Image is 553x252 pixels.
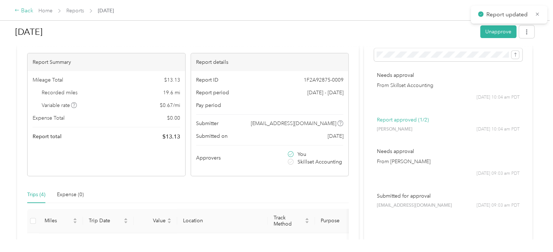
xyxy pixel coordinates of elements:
th: Location [177,209,268,233]
p: Submitted for approval [377,192,520,200]
div: Back [14,7,33,15]
span: Skillset Accounting [298,158,342,166]
span: You [298,150,306,158]
span: Purpose [321,218,358,224]
span: $ 13.13 [164,76,180,84]
iframe: Everlance-gr Chat Button Frame [512,211,553,252]
th: Value [134,209,177,233]
div: Expense (0) [57,191,84,199]
span: caret-down [305,220,309,224]
a: Home [38,8,53,14]
span: caret-down [124,220,128,224]
span: [EMAIL_ADDRESS][DOMAIN_NAME] [251,120,336,127]
span: $ 0.67 / mi [160,102,180,109]
span: 1F2A92875-0009 [303,76,343,84]
div: Trips (4) [27,191,45,199]
span: caret-down [73,220,77,224]
div: Report Summary [28,53,185,71]
p: Needs approval [377,148,520,155]
h1: Sep 2025 [15,23,475,41]
span: caret-up [124,217,128,221]
span: Value [140,218,166,224]
th: Miles [39,209,83,233]
span: Variable rate [42,102,77,109]
span: Pay period [196,102,221,109]
span: Report period [196,89,229,96]
span: [PERSON_NAME] [377,126,412,133]
span: Submitted on [196,132,228,140]
span: $ 0.00 [167,114,180,122]
span: Expense Total [33,114,65,122]
span: caret-down [167,220,171,224]
p: From [PERSON_NAME] [377,158,520,165]
a: Reports [66,8,84,14]
span: [DATE] 09:03 am PDT [477,170,520,177]
span: Miles [45,218,71,224]
span: $ 13.13 [162,132,180,141]
p: Report approved (1/2) [377,116,520,124]
span: Approvers [196,154,221,162]
span: [DATE] - [DATE] [307,89,343,96]
span: [DATE] 10:04 am PDT [477,94,520,101]
button: Unapprove [480,25,516,38]
span: caret-up [73,217,77,221]
span: [EMAIL_ADDRESS][DOMAIN_NAME] [377,202,452,209]
span: caret-up [167,217,171,221]
span: [DATE] [98,7,114,15]
div: Report details [191,53,349,71]
th: Trip Date [83,209,134,233]
th: Track Method [268,209,315,233]
span: Trip Date [89,218,122,224]
span: [DATE] 09:03 am PDT [477,202,520,209]
span: caret-up [305,217,309,221]
span: Track Method [274,215,303,227]
span: Recorded miles [42,89,78,96]
span: [DATE] 10:04 am PDT [477,126,520,133]
span: 19.6 mi [163,89,180,96]
span: Report total [33,133,62,140]
span: Submitter [196,120,219,127]
span: Report ID [196,76,219,84]
th: Purpose [315,209,369,233]
p: Needs approval [377,71,520,79]
span: [DATE] [327,132,343,140]
span: Mileage Total [33,76,63,84]
p: From Skillset Accounting [377,82,520,89]
p: Report updated [486,10,529,19]
p: 11:00 am [189,239,262,244]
